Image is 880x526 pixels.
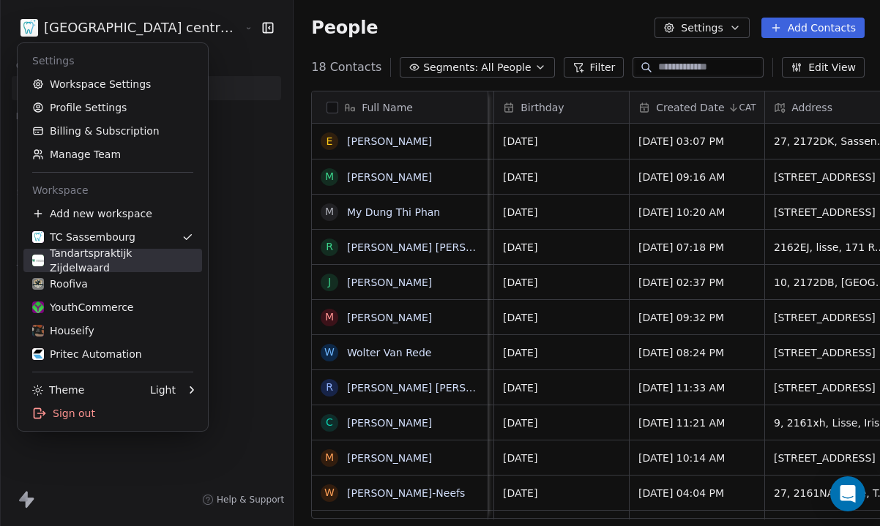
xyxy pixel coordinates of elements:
[503,380,620,395] span: [DATE]
[423,60,478,75] span: Segments:
[32,278,44,290] img: Roofiva%20logo%20flavicon.png
[503,310,620,325] span: [DATE]
[503,205,620,219] span: [DATE]
[347,277,432,288] a: [PERSON_NAME]
[739,102,756,113] span: CAT
[638,345,756,360] span: [DATE] 08:24 PM
[10,258,46,279] span: Tools
[32,325,44,337] img: Afbeelding1.png
[503,486,620,500] span: [DATE]
[328,274,331,290] div: J
[325,169,334,184] div: M
[347,171,432,183] a: [PERSON_NAME]
[638,275,756,290] span: [DATE] 02:37 PM
[503,275,620,290] span: [DATE]
[347,135,432,147] a: [PERSON_NAME]
[638,486,756,500] span: [DATE] 04:04 PM
[23,179,202,202] div: Workspace
[638,240,756,255] span: [DATE] 07:18 PM
[638,416,756,430] span: [DATE] 11:21 AM
[32,246,193,275] div: Tandartspraktijk Zijdelwaard
[347,417,432,429] a: [PERSON_NAME]
[481,60,531,75] span: All People
[761,18,865,38] button: Add Contacts
[503,134,620,149] span: [DATE]
[503,416,620,430] span: [DATE]
[10,181,48,203] span: Sales
[326,239,333,255] div: R
[32,300,133,315] div: YouthCommerce
[638,134,756,149] span: [DATE] 03:07 PM
[347,241,521,253] a: [PERSON_NAME] [PERSON_NAME]
[32,230,135,244] div: TC Sassembourg
[347,347,431,358] a: Wolter Van Rede
[521,100,564,115] span: Birthday
[782,57,865,78] button: Edit View
[638,170,756,184] span: [DATE] 09:16 AM
[23,143,202,166] a: Manage Team
[32,301,44,313] img: YC%20tumbnail%20flavicon.png
[791,100,832,115] span: Address
[638,380,756,395] span: [DATE] 11:33 AM
[503,170,620,184] span: [DATE]
[32,347,142,361] div: Pritec Automation
[503,451,620,465] span: [DATE]
[362,100,413,115] span: Full Name
[638,205,756,219] span: [DATE] 10:20 AM
[217,494,284,506] span: Help & Support
[23,96,202,119] a: Profile Settings
[44,18,241,37] span: [GEOGRAPHIC_DATA] centrum [GEOGRAPHIC_DATA]
[830,476,865,511] div: Open Intercom Messenger
[325,204,334,219] div: M
[20,19,38,37] img: cropped-favo.png
[32,348,44,360] img: b646f82e.png
[347,382,521,394] a: [PERSON_NAME] [PERSON_NAME]
[325,450,334,465] div: M
[347,312,432,323] a: [PERSON_NAME]
[503,240,620,255] span: [DATE]
[326,380,333,395] div: R
[23,119,202,143] a: Billing & Subscription
[325,309,334,325] div: M
[347,206,440,218] a: My Dung Thi Phan
[347,452,432,464] a: [PERSON_NAME]
[10,105,70,127] span: Marketing
[638,451,756,465] span: [DATE] 10:14 AM
[638,310,756,325] span: [DATE] 09:32 PM
[347,487,465,499] a: [PERSON_NAME]-Neefs
[655,18,749,38] button: Settings
[32,323,94,338] div: Houseify
[32,383,84,397] div: Theme
[311,59,381,76] span: 18 Contacts
[32,255,44,266] img: cropped-Favicon-Zijdelwaard.webp
[23,402,202,425] div: Sign out
[564,57,624,78] button: Filter
[23,202,202,225] div: Add new workspace
[326,415,333,430] div: C
[327,134,333,149] div: E
[503,345,620,360] span: [DATE]
[23,72,202,96] a: Workspace Settings
[324,485,335,500] div: W
[10,55,64,77] span: Contacts
[324,345,335,360] div: W
[32,277,88,291] div: Roofiva
[656,100,724,115] span: Created Date
[23,49,202,72] div: Settings
[32,231,44,243] img: cropped-favo.png
[311,17,378,39] span: People
[150,383,176,397] div: Light
[312,124,488,519] div: grid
